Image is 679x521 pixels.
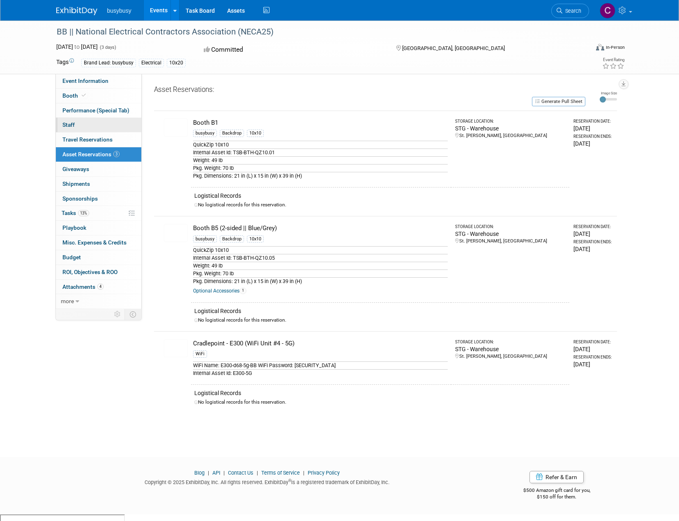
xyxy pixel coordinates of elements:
[56,280,141,294] a: Attachments4
[193,288,246,294] a: Optional Accessories1
[56,250,141,265] a: Budget
[164,224,188,242] img: View Images
[56,177,141,191] a: Shipments
[56,206,141,220] a: Tasks13%
[206,470,211,476] span: |
[573,345,613,353] div: [DATE]
[193,119,448,127] div: Booth B1
[573,124,613,133] div: [DATE]
[573,354,613,360] div: Reservation Ends:
[573,360,613,368] div: [DATE]
[99,45,116,50] span: (3 days)
[605,44,625,50] div: In-Person
[573,239,613,245] div: Reservation Ends:
[221,470,227,476] span: |
[193,156,448,164] div: Weight: 49 lb
[193,254,448,262] div: Internal Asset Id: TSB-BTH-QZ10.05
[62,181,90,187] span: Shipments
[56,147,141,162] a: Asset Reservations3
[73,43,81,50] span: to
[573,139,613,148] div: [DATE]
[455,345,566,353] div: STG - Warehouse
[193,164,448,172] div: Pkg. Weight: 70 lb
[107,7,131,14] span: busybusy
[56,89,141,103] a: Booth
[573,230,613,238] div: [DATE]
[56,74,141,88] a: Event Information
[490,494,623,500] div: $150 off for them.
[54,25,577,39] div: BB || National Electrical Contractors Association (NECA25)
[193,262,448,270] div: Weight: 49 lb
[193,270,448,277] div: Pkg. Weight: 70 lb
[261,470,300,476] a: Terms of Service
[573,245,613,253] div: [DATE]
[239,288,246,294] span: 1
[193,141,448,149] div: QuickZip 10x10
[228,470,253,476] a: Contact Us
[193,369,448,377] div: Internal Asset Id: E300-5G
[62,210,89,216] span: Tasks
[113,151,120,157] span: 3
[56,7,97,15] img: ExhibitDay
[194,317,566,324] div: No logistical records for this reservation.
[193,149,448,156] div: Internal Asset Id: TSB-BTH-QZ10.01
[62,195,98,202] span: Sponsorships
[194,192,566,200] div: Logistical Records
[194,389,566,397] div: Logistical Records
[602,58,624,62] div: Event Rating
[56,221,141,235] a: Playbook
[600,3,615,18] img: Collin Larson
[62,269,117,275] span: ROI, Objectives & ROO
[455,224,566,230] div: Storage Location:
[56,58,74,67] td: Tags
[402,45,505,51] span: [GEOGRAPHIC_DATA], [GEOGRAPHIC_DATA]
[124,309,141,320] td: Toggle Event Tabs
[301,470,306,476] span: |
[193,361,448,369] div: WiFi Name: E300-d68-5g-BB WiFi Password: [SECURITY_DATA]
[529,471,584,483] a: Refer & Earn
[455,339,566,345] div: Storage Location:
[193,130,217,137] div: busybusy
[97,283,104,290] span: 4
[600,91,617,96] div: Image Size
[194,399,566,406] div: No logistical records for this reservation.
[56,43,98,50] span: [DATE] [DATE]
[455,353,566,360] div: St. [PERSON_NAME], [GEOGRAPHIC_DATA]
[455,119,566,124] div: Storage Location:
[193,172,448,180] div: Pkg. Dimensions: 21 in (L) x 15 in (W) x 39 in (H)
[164,119,188,137] img: View Images
[193,339,448,348] div: Cradlepoint - E300 (WiFi Unit #4 - 5G)
[247,235,264,243] div: 10x10
[562,8,581,14] span: Search
[62,92,87,99] span: Booth
[220,130,244,137] div: Backdrop
[56,118,141,132] a: Staff
[110,309,125,320] td: Personalize Event Tab Strip
[193,224,448,233] div: Booth B5 (2-sided || Blue/Grey)
[139,59,164,67] div: Electrical
[62,107,129,114] span: Performance (Special Tab)
[56,133,141,147] a: Travel Reservations
[62,136,113,143] span: Travel Reservations
[56,265,141,279] a: ROI, Objectives & ROO
[78,210,89,216] span: 13%
[455,133,566,139] div: St. [PERSON_NAME], [GEOGRAPHIC_DATA]
[193,350,207,358] div: WiFi
[573,119,613,124] div: Reservation Date:
[194,201,566,208] div: No logistical records for this reservation.
[193,235,217,243] div: busybusy
[62,151,120,158] span: Asset Reservations
[541,43,625,55] div: Event Format
[56,103,141,118] a: Performance (Special Tab)
[308,470,340,476] a: Privacy Policy
[56,235,141,250] a: Misc. Expenses & Credits
[62,166,89,172] span: Giveaways
[62,239,127,246] span: Misc. Expenses & Credits
[56,294,141,308] a: more
[596,44,604,50] img: Format-Inperson.png
[532,97,585,106] button: Generate Pull Sheet
[573,134,613,139] div: Reservation Ends:
[194,470,205,476] a: Blog
[490,482,623,500] div: $500 Amazon gift card for you,
[61,298,74,304] span: more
